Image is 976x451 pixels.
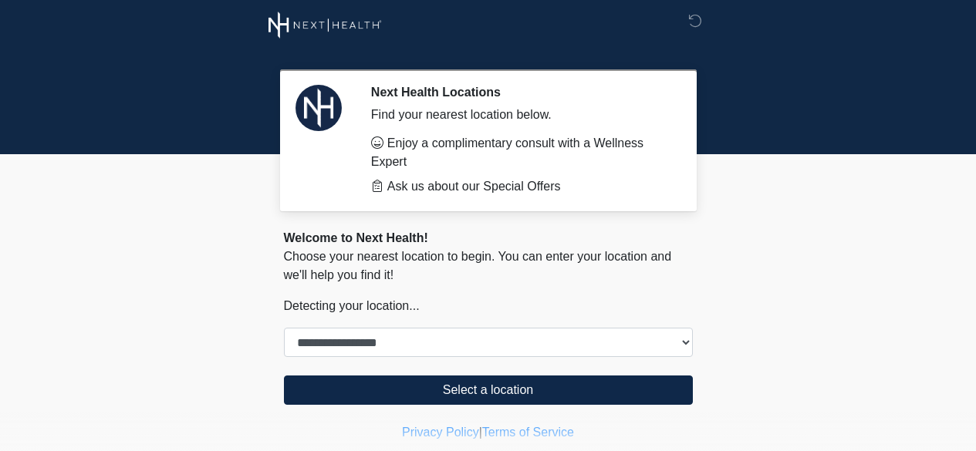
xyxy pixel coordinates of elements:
span: Detecting your location... [284,299,420,312]
a: | [479,426,482,439]
li: Enjoy a complimentary consult with a Wellness Expert [371,134,670,171]
img: Agent Avatar [296,85,342,131]
h2: Next Health Locations [371,85,670,99]
a: Privacy Policy [402,426,479,439]
div: Welcome to Next Health! [284,229,693,247]
img: Next Health Wellness Logo [268,12,382,39]
button: Select a location [284,375,693,405]
li: Ask us about our Special Offers [371,177,670,196]
div: Find your nearest location below. [371,106,670,124]
a: Terms of Service [482,426,574,439]
span: Choose your nearest location to begin. You can enter your location and we'll help you find it! [284,250,672,281]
